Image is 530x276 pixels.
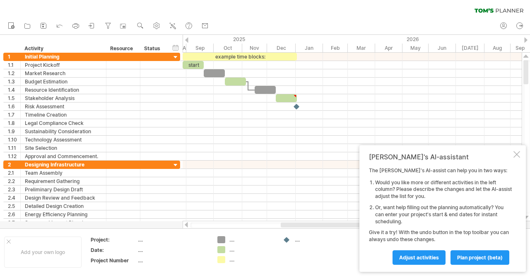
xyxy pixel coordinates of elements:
span: Adjust activities [399,254,439,261]
li: Would you like more or different activities in the left column? Please describe the changes and l... [375,179,512,200]
div: Design Review and Feedback [25,194,102,202]
div: 1.4 [8,86,20,94]
div: Requirement Gathering [25,177,102,185]
div: Budget Estimation [25,78,102,85]
div: .... [295,236,340,243]
div: .... [229,236,275,243]
div: Resource Identification [25,86,102,94]
div: Activity [24,44,101,53]
div: Site Selection [25,144,102,152]
div: April 2026 [375,44,402,52]
div: May 2026 [402,44,429,52]
div: .... [138,257,207,264]
div: Stakeholder Analysis [25,94,102,102]
li: Or, want help filling out the planning automatically? You can enter your project's start & end da... [375,204,512,225]
div: 1.12 [8,152,20,160]
div: October 2025 [214,44,242,52]
div: Date: [91,247,136,254]
div: Sustainability Consideration [25,127,102,135]
div: 1.1 [8,61,20,69]
div: 2 [8,161,20,169]
div: March 2026 [348,44,375,52]
div: [PERSON_NAME]'s AI-assistant [369,153,512,161]
div: Technology Assessment [25,136,102,144]
div: 2.7 [8,219,20,227]
div: Resource [110,44,135,53]
div: 1 [8,53,20,61]
div: Designing Infrastructure [25,161,102,169]
div: 2.3 [8,186,20,193]
div: 1.5 [8,94,20,102]
div: 2.5 [8,202,20,210]
div: January 2026 [296,44,323,52]
div: 1.3 [8,78,20,85]
div: 1.8 [8,119,20,127]
div: Risk Assessment [25,103,102,110]
div: .... [138,236,207,243]
div: Project: [91,236,136,243]
div: 1.9 [8,127,20,135]
div: Timeline Creation [25,111,102,119]
div: Project Number [91,257,136,264]
div: 2.1 [8,169,20,177]
div: Preliminary Design Draft [25,186,102,193]
div: 1.11 [8,144,20,152]
div: Add your own logo [4,237,82,268]
div: start [183,61,204,69]
div: Team Assembly [25,169,102,177]
div: August 2026 [484,44,511,52]
div: .... [138,247,207,254]
div: .... [229,256,275,263]
div: February 2026 [323,44,348,52]
div: Space and Layout Planning [25,219,102,227]
div: December 2025 [267,44,296,52]
div: Initial Planning [25,53,102,61]
div: example time blocks: [183,53,297,61]
a: Adjust activities [393,250,446,265]
div: Market Research [25,69,102,77]
div: Detailed Design Creation [25,202,102,210]
div: 2.4 [8,194,20,202]
div: 1.10 [8,136,20,144]
div: November 2025 [242,44,267,52]
div: .... [229,246,275,253]
div: Project Kickoff [25,61,102,69]
div: 2.6 [8,210,20,218]
div: September 2025 [186,44,214,52]
div: Status [144,44,162,53]
div: Legal Compliance Check [25,119,102,127]
div: June 2026 [429,44,456,52]
div: July 2026 [456,44,484,52]
span: plan project (beta) [457,254,503,261]
div: Approval and Commencement. [25,152,102,160]
div: 2.2 [8,177,20,185]
div: 1.7 [8,111,20,119]
a: plan project (beta) [450,250,509,265]
div: Energy Efficiency Planning [25,210,102,218]
div: 1.2 [8,69,20,77]
div: The [PERSON_NAME]'s AI-assist can help you in two ways: Give it a try! With the undo button in th... [369,167,512,264]
div: 1.6 [8,103,20,110]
